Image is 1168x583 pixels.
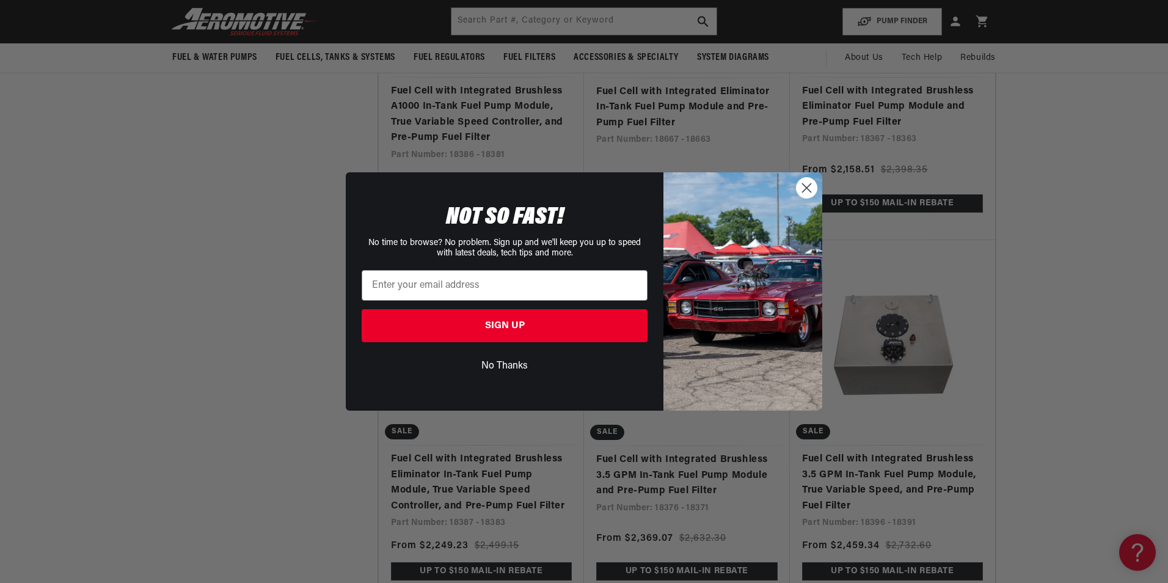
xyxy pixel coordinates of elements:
span: NOT SO FAST! [446,205,564,230]
button: No Thanks [362,354,648,378]
input: Enter your email address [362,270,648,301]
img: 85cdd541-2605-488b-b08c-a5ee7b438a35.jpeg [663,172,822,411]
button: SIGN UP [362,309,648,342]
button: Close dialog [796,177,817,199]
span: No time to browse? No problem. Sign up and we'll keep you up to speed with latest deals, tech tip... [368,238,641,258]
